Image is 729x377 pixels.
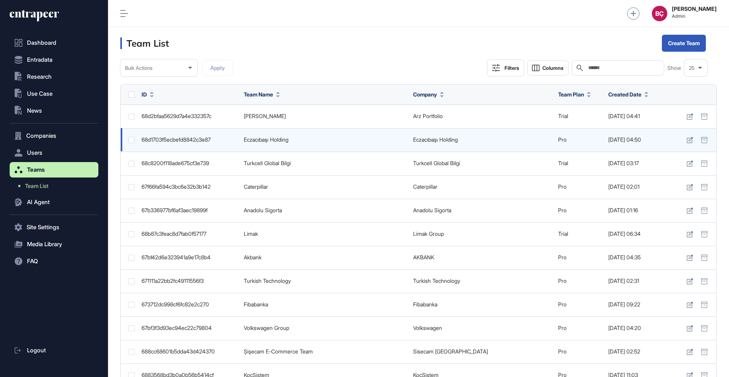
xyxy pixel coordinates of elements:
[558,90,584,98] span: Team Plan
[27,74,52,80] span: Research
[608,301,678,308] div: [DATE] 09:22
[10,162,98,178] button: Teams
[608,254,678,260] div: [DATE] 04:35
[413,325,442,331] a: Volkswagen
[27,241,62,247] span: Media Library
[26,133,56,139] span: Companies
[558,113,601,119] div: trial
[558,137,601,143] div: pro
[608,184,678,190] div: [DATE] 02:01
[10,220,98,235] button: Site Settings
[558,184,601,190] div: pro
[244,184,405,190] div: Caterpillar
[27,224,59,230] span: Site Settings
[413,254,434,260] a: AKBANK
[413,230,444,237] a: Limak Group
[558,160,601,166] div: trial
[244,90,280,98] button: Team Name
[142,90,147,98] span: ID
[142,231,236,237] div: 68b87c3feac8d7fab0f57177
[652,6,667,21] button: BÇ
[27,91,52,97] span: Use Case
[142,348,236,355] div: 688cc68601b5dda43d424370
[558,207,601,213] div: pro
[10,145,98,161] button: Users
[120,37,169,49] h3: Team List
[608,160,678,166] div: [DATE] 03:17
[244,113,405,119] div: [PERSON_NAME]
[608,278,678,284] div: [DATE] 02:31
[608,207,678,213] div: [DATE] 01:16
[142,278,236,284] div: 671111a22bb2fc49111556f3
[413,183,437,190] a: Caterpillar
[10,237,98,252] button: Media Library
[413,277,460,284] a: Turkish Technology
[244,160,405,166] div: Turkcell Global Bilgi
[10,103,98,118] button: News
[142,207,236,213] div: 67b336977bf6af3aec19899f
[608,325,678,331] div: [DATE] 04:20
[244,301,405,308] div: Fibabanka
[27,167,45,173] span: Teams
[142,301,236,308] div: 673712dc998cf6fc82e2c270
[244,231,405,237] div: Limak
[27,57,52,63] span: Entradata
[244,90,273,98] span: Team Name
[10,194,98,210] button: AI Agent
[413,301,437,308] a: Fibabanka
[27,347,46,353] span: Logout
[505,65,519,71] div: Filters
[558,231,601,237] div: trial
[487,59,524,76] button: Filters
[527,60,569,76] button: Columns
[608,231,678,237] div: [DATE] 06:34
[413,113,443,119] a: Arz Portfolio
[10,52,98,68] button: Entradata
[10,343,98,358] a: Logout
[558,325,601,331] div: pro
[608,137,678,143] div: [DATE] 04:50
[13,179,98,193] a: Team List
[244,325,405,331] div: Volkswagen Group
[667,65,681,71] span: Show
[413,90,437,98] span: Company
[413,90,444,98] button: Company
[142,160,236,166] div: 68c8200f118ade675cf3e739
[142,184,236,190] div: 67f66fa594c3bc6e32b3b142
[672,6,717,12] strong: [PERSON_NAME]
[142,137,236,143] div: 68d1703f5ecbefd8842c3e87
[244,207,405,213] div: Anadolu Sigorta
[558,301,601,308] div: pro
[10,35,98,51] a: Dashboard
[142,90,154,98] button: ID
[413,136,458,143] a: Eczacıbaşı Holding
[10,128,98,144] button: Companies
[244,137,405,143] div: Eczacıbaşı Holding
[27,199,50,205] span: AI Agent
[10,69,98,85] button: Research
[608,90,648,98] button: Created Date
[558,278,601,284] div: pro
[10,86,98,101] button: Use Case
[27,108,42,114] span: News
[413,348,488,355] a: Sisecam [GEOGRAPHIC_DATA]
[10,254,98,269] button: FAQ
[27,40,56,46] span: Dashboard
[244,254,405,260] div: Akbank
[413,160,460,166] a: Turkcell Global Bilgi
[244,278,405,284] div: Turkish Technology
[608,113,678,119] div: [DATE] 04:41
[558,254,601,260] div: pro
[558,90,591,98] button: Team Plan
[689,65,695,71] span: 25
[142,254,236,260] div: 67bf42d6e323941a9e17c8b4
[142,325,236,331] div: 67bf3f3d93ec94ec22c79804
[542,65,564,71] span: Columns
[25,183,49,189] span: Team List
[142,113,236,119] div: 68d2bfaa5629d7a4e332357c
[27,150,42,156] span: Users
[662,35,706,52] a: Create Team
[413,207,451,213] a: Anadolu Sigorta
[608,90,641,98] span: Created Date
